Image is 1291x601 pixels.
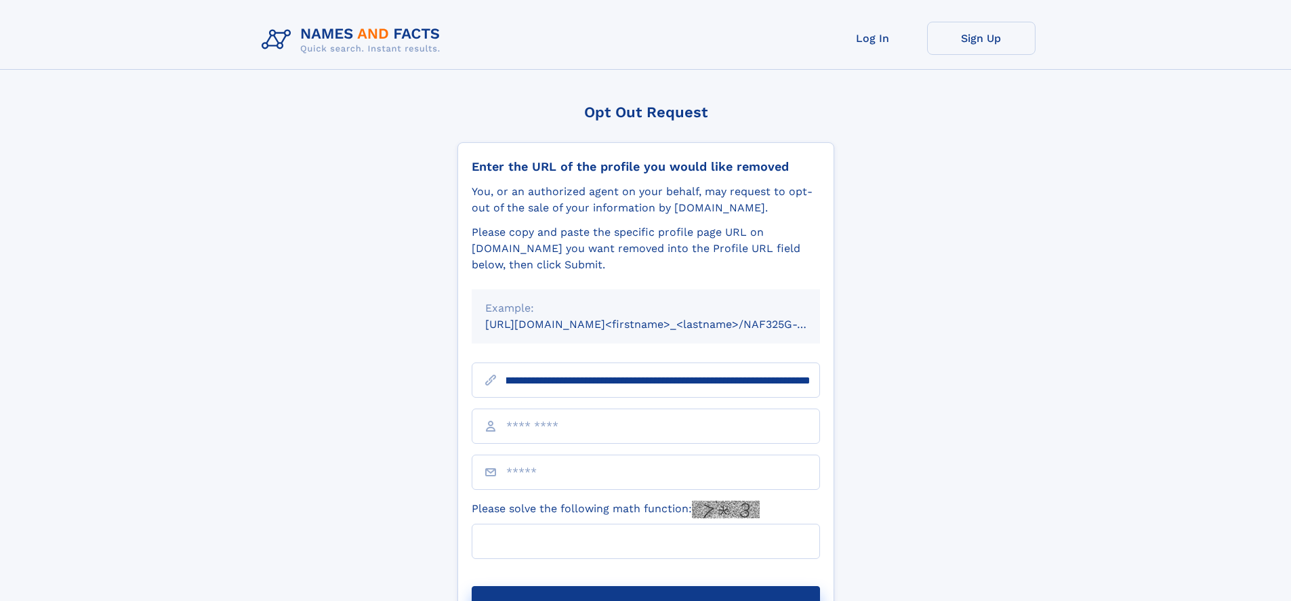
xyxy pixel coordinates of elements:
[927,22,1036,55] a: Sign Up
[819,22,927,55] a: Log In
[485,300,806,316] div: Example:
[485,318,846,331] small: [URL][DOMAIN_NAME]<firstname>_<lastname>/NAF325G-xxxxxxxx
[256,22,451,58] img: Logo Names and Facts
[457,104,834,121] div: Opt Out Request
[472,159,820,174] div: Enter the URL of the profile you would like removed
[472,184,820,216] div: You, or an authorized agent on your behalf, may request to opt-out of the sale of your informatio...
[472,501,760,518] label: Please solve the following math function:
[472,224,820,273] div: Please copy and paste the specific profile page URL on [DOMAIN_NAME] you want removed into the Pr...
